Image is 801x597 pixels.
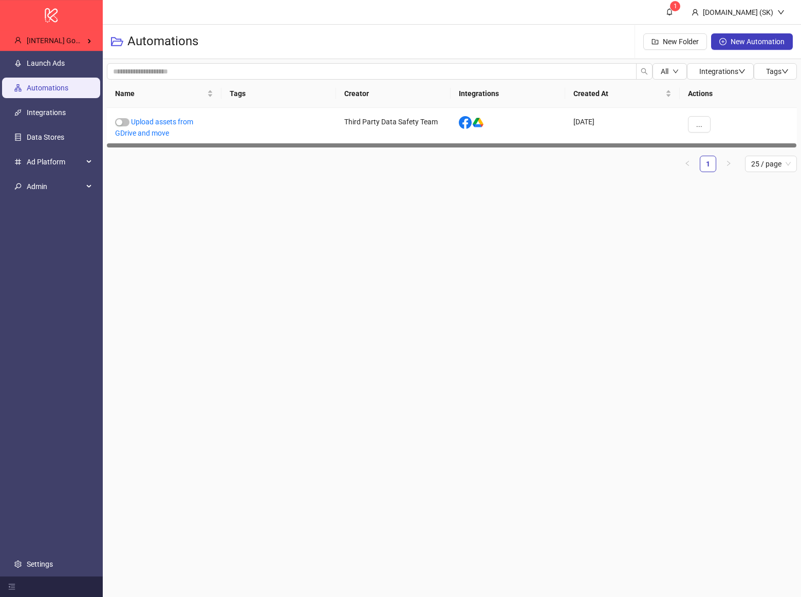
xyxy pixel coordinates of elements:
[451,80,565,108] th: Integrations
[115,118,193,137] a: Upload assets from GDrive and move
[766,67,789,76] span: Tags
[27,133,64,141] a: Data Stores
[700,156,716,172] a: 1
[8,583,15,590] span: menu-fold
[720,156,737,172] li: Next Page
[674,3,677,10] span: 1
[27,59,65,67] a: Launch Ads
[699,7,777,18] div: [DOMAIN_NAME] (SK)
[666,8,673,15] span: bell
[336,80,451,108] th: Creator
[653,63,687,80] button: Alldown
[688,116,711,133] button: ...
[745,156,797,172] div: Page Size
[565,108,680,147] div: [DATE]
[27,84,68,92] a: Automations
[336,108,451,147] div: Third Party Data Safety Team
[731,38,785,46] span: New Automation
[27,36,126,45] span: [INTERNAL] Google Integration
[711,33,793,50] button: New Automation
[661,67,668,76] span: All
[127,33,198,50] h3: Automations
[692,9,699,16] span: user
[651,38,659,45] span: folder-add
[221,80,336,108] th: Tags
[643,33,707,50] button: New Folder
[663,38,699,46] span: New Folder
[781,68,789,75] span: down
[670,1,680,11] sup: 1
[720,156,737,172] button: right
[27,560,53,568] a: Settings
[573,88,663,99] span: Created At
[738,68,746,75] span: down
[673,68,679,74] span: down
[27,176,83,197] span: Admin
[777,9,785,16] span: down
[111,35,123,48] span: folder-open
[27,152,83,172] span: Ad Platform
[684,160,691,166] span: left
[719,38,727,45] span: plus-circle
[27,108,66,117] a: Integrations
[725,160,732,166] span: right
[700,156,716,172] li: 1
[754,63,797,80] button: Tagsdown
[687,63,754,80] button: Integrationsdown
[679,156,696,172] li: Previous Page
[679,156,696,172] button: left
[115,88,205,99] span: Name
[14,36,22,44] span: user
[641,68,648,75] span: search
[565,80,680,108] th: Created At
[699,67,746,76] span: Integrations
[107,80,221,108] th: Name
[680,80,797,108] th: Actions
[14,183,22,190] span: key
[751,156,791,172] span: 25 / page
[696,120,702,128] span: ...
[14,158,22,165] span: number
